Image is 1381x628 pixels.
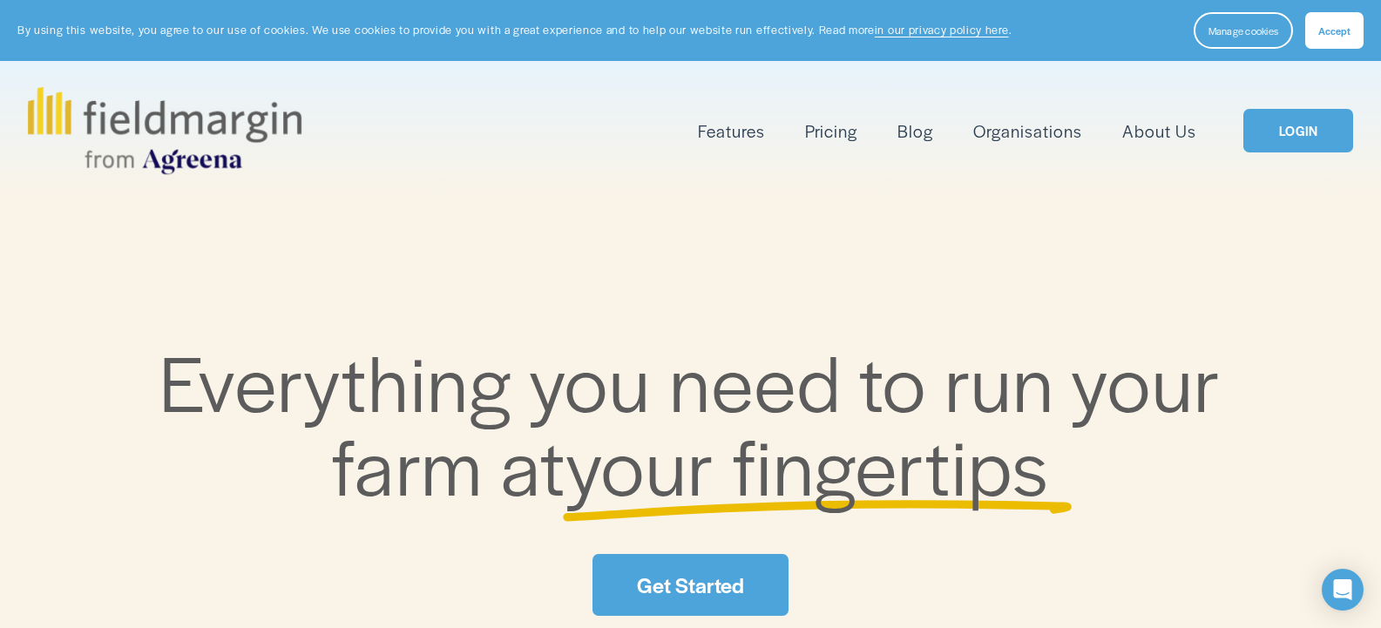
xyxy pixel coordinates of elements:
[1208,24,1278,37] span: Manage cookies
[1194,12,1293,49] button: Manage cookies
[1322,569,1364,611] div: Open Intercom Messenger
[973,117,1082,145] a: Organisations
[698,118,765,144] span: Features
[897,117,933,145] a: Blog
[1305,12,1364,49] button: Accept
[28,87,301,174] img: fieldmargin.com
[1122,117,1196,145] a: About Us
[698,117,765,145] a: folder dropdown
[592,554,788,616] a: Get Started
[17,22,1012,38] p: By using this website, you agree to our use of cookies. We use cookies to provide you with a grea...
[159,326,1239,518] span: Everything you need to run your farm at
[1318,24,1351,37] span: Accept
[1243,109,1353,153] a: LOGIN
[565,409,1049,518] span: your fingertips
[805,117,857,145] a: Pricing
[875,22,1009,37] a: in our privacy policy here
